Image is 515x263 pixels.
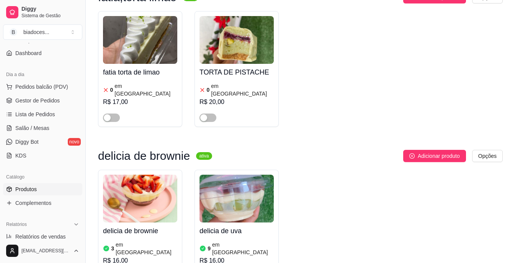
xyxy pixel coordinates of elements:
[196,152,212,160] sup: ativa
[111,245,114,252] article: 3
[110,86,113,94] article: 0
[208,245,211,252] article: 9
[15,49,42,57] span: Dashboard
[418,152,460,160] span: Adicionar produto
[114,82,177,97] article: em [GEOGRAPHIC_DATA]
[103,226,177,236] h4: delicia de brownie
[21,6,79,13] span: Diggy
[10,28,17,36] span: B
[15,152,26,159] span: KDS
[3,171,82,183] div: Catálogo
[3,242,82,260] button: [EMAIL_ADDRESS][DOMAIN_NAME]
[15,124,49,132] span: Salão / Mesas
[103,16,177,64] img: product-image
[15,185,37,193] span: Produtos
[3,197,82,209] a: Complementos
[15,199,51,207] span: Complementos
[199,97,274,107] div: R$ 20,00
[23,28,49,36] div: biadoces ...
[211,82,274,97] article: em [GEOGRAPHIC_DATA]
[116,241,177,256] article: em [GEOGRAPHIC_DATA]
[199,226,274,236] h4: delicia de uva
[3,108,82,120] a: Lista de Pedidos
[6,221,27,227] span: Relatórios
[15,110,55,118] span: Lista de Pedidos
[15,138,39,146] span: Diggy Bot
[3,183,82,195] a: Produtos
[199,67,274,78] h4: TORTA DE PISTACHE
[15,97,60,104] span: Gestor de Pedidos
[98,151,190,161] h3: delicia de brownie
[3,81,82,93] button: Pedidos balcão (PDV)
[403,150,466,162] button: Adicionar produto
[3,47,82,59] a: Dashboard
[21,248,70,254] span: [EMAIL_ADDRESS][DOMAIN_NAME]
[15,83,68,91] span: Pedidos balcão (PDV)
[103,97,177,107] div: R$ 17,00
[199,175,274,222] img: product-image
[212,241,274,256] article: em [GEOGRAPHIC_DATA]
[3,68,82,81] div: Dia a dia
[21,13,79,19] span: Sistema de Gestão
[199,16,274,64] img: product-image
[3,136,82,148] a: Diggy Botnovo
[472,150,503,162] button: Opções
[478,152,497,160] span: Opções
[3,24,82,40] button: Select a team
[3,94,82,107] a: Gestor de Pedidos
[3,149,82,162] a: KDS
[103,175,177,222] img: product-image
[103,67,177,78] h4: fatia torta de limao
[15,233,66,240] span: Relatórios de vendas
[3,122,82,134] a: Salão / Mesas
[3,3,82,21] a: DiggySistema de Gestão
[3,231,82,243] a: Relatórios de vendas
[409,153,415,159] span: plus-circle
[207,86,210,94] article: 0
